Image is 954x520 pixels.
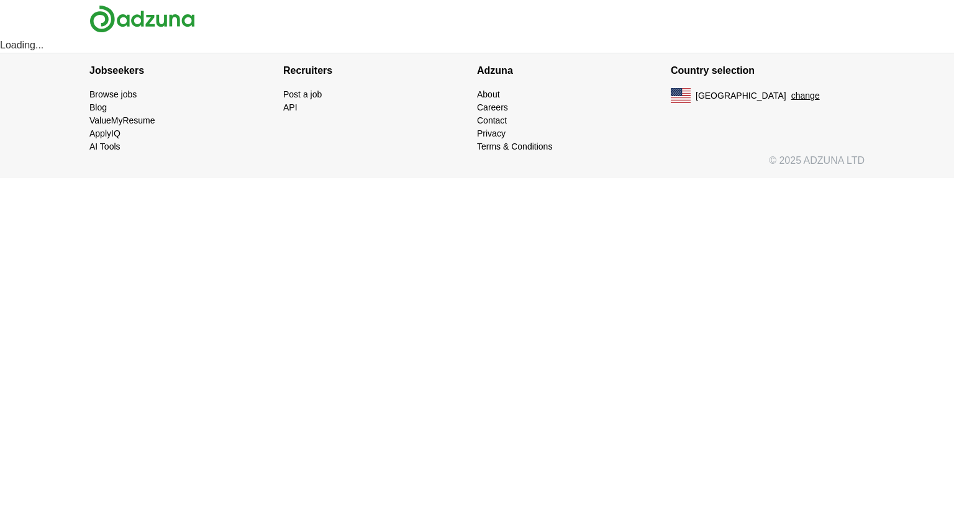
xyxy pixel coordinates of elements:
[89,5,195,33] img: Adzuna logo
[89,102,107,112] a: Blog
[477,115,507,125] a: Contact
[477,141,552,151] a: Terms & Conditions
[89,89,137,99] a: Browse jobs
[283,89,322,99] a: Post a job
[671,53,865,88] h4: Country selection
[89,128,120,138] a: ApplyIQ
[696,89,786,102] span: [GEOGRAPHIC_DATA]
[283,102,298,112] a: API
[477,128,506,138] a: Privacy
[89,115,155,125] a: ValueMyResume
[671,88,691,103] img: US flag
[791,89,820,102] button: change
[79,153,874,178] div: © 2025 ADZUNA LTD
[477,102,508,112] a: Careers
[89,141,120,151] a: AI Tools
[477,89,500,99] a: About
